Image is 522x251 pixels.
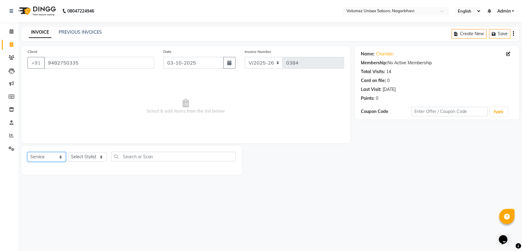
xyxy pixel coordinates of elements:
[361,69,385,75] div: Total Visits:
[497,8,510,14] span: Admin
[44,57,154,69] input: Search by Name/Mobile/Email/Code
[29,27,51,38] a: INVOICE
[489,29,510,39] button: Save
[28,57,45,69] button: +91
[490,107,507,116] button: Apply
[411,107,487,116] input: Enter Offer / Coupon Code
[376,95,378,102] div: 0
[245,49,271,54] label: Invoice Number
[111,152,236,161] input: Search or Scan
[361,95,375,102] div: Points:
[361,60,387,66] div: Membership:
[387,77,390,84] div: 0
[361,86,381,93] div: Last Visit:
[361,60,513,66] div: No Active Membership
[451,29,487,39] button: Create New
[28,49,37,54] label: Client
[163,49,172,54] label: Date
[496,227,516,245] iframe: chat widget
[361,77,386,84] div: Card on file:
[28,76,344,137] span: Select & add items from the list below
[383,86,396,93] div: [DATE]
[361,51,375,57] div: Name:
[376,51,394,57] a: Chandan
[361,108,412,115] div: Coupon Code
[16,2,57,20] img: logo
[59,29,102,35] a: PREVIOUS INVOICES
[67,2,94,20] b: 08047224946
[386,69,391,75] div: 14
